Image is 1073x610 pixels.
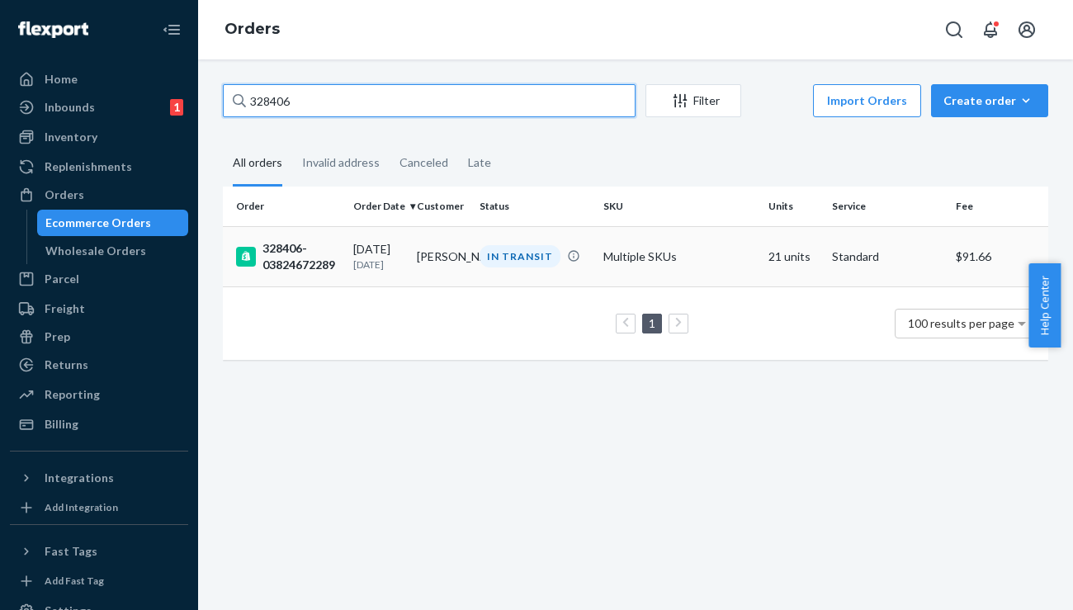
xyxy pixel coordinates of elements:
[908,316,1014,330] span: 100 results per page
[410,226,474,286] td: [PERSON_NAME]
[399,141,448,184] div: Canceled
[10,324,188,350] a: Prep
[45,243,146,259] div: Wholesale Orders
[10,571,188,591] a: Add Fast Tag
[825,187,949,226] th: Service
[302,141,380,184] div: Invalid address
[473,187,597,226] th: Status
[225,20,280,38] a: Orders
[597,226,762,286] td: Multiple SKUs
[10,66,188,92] a: Home
[45,71,78,87] div: Home
[45,300,85,317] div: Freight
[931,84,1048,117] button: Create order
[170,99,183,116] div: 1
[645,316,659,330] a: Page 1 is your current page
[45,215,151,231] div: Ecommerce Orders
[45,329,70,345] div: Prep
[762,226,825,286] td: 21 units
[45,357,88,373] div: Returns
[211,6,293,54] ol: breadcrumbs
[1010,13,1043,46] button: Open account menu
[223,187,347,226] th: Order
[45,416,78,433] div: Billing
[10,154,188,180] a: Replenishments
[10,266,188,292] a: Parcel
[597,187,762,226] th: SKU
[353,241,404,272] div: [DATE]
[10,124,188,150] a: Inventory
[233,141,282,187] div: All orders
[45,129,97,145] div: Inventory
[45,271,79,287] div: Parcel
[236,240,340,273] div: 328406-03824672289
[45,187,84,203] div: Orders
[10,465,188,491] button: Integrations
[10,498,188,518] a: Add Integration
[223,84,636,117] input: Search orders
[45,574,104,588] div: Add Fast Tag
[646,92,740,109] div: Filter
[480,245,560,267] div: IN TRANSIT
[37,210,189,236] a: Ecommerce Orders
[353,258,404,272] p: [DATE]
[832,248,943,265] p: Standard
[10,352,188,378] a: Returns
[45,543,97,560] div: Fast Tags
[417,199,467,213] div: Customer
[1028,263,1061,348] button: Help Center
[762,187,825,226] th: Units
[645,84,741,117] button: Filter
[468,141,491,184] div: Late
[949,187,1048,226] th: Fee
[10,411,188,437] a: Billing
[37,238,189,264] a: Wholesale Orders
[10,182,188,208] a: Orders
[949,226,1048,286] td: $91.66
[347,187,410,226] th: Order Date
[10,296,188,322] a: Freight
[45,470,114,486] div: Integrations
[155,13,188,46] button: Close Navigation
[45,500,118,514] div: Add Integration
[18,21,88,38] img: Flexport logo
[813,84,921,117] button: Import Orders
[10,538,188,565] button: Fast Tags
[943,92,1036,109] div: Create order
[45,386,100,403] div: Reporting
[938,13,971,46] button: Open Search Box
[45,99,95,116] div: Inbounds
[974,13,1007,46] button: Open notifications
[10,381,188,408] a: Reporting
[10,94,188,121] a: Inbounds1
[45,158,132,175] div: Replenishments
